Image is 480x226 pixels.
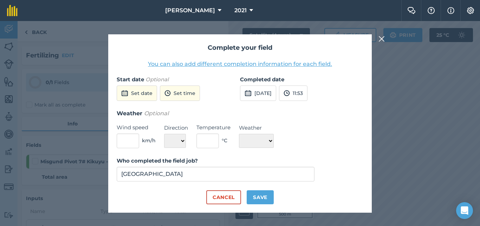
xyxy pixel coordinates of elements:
button: Set time [160,85,200,101]
span: [PERSON_NAME] [165,6,215,15]
img: svg+xml;base64,PD94bWwgdmVyc2lvbj0iMS4wIiBlbmNvZGluZz0idXRmLTgiPz4KPCEtLSBHZW5lcmF0b3I6IEFkb2JlIE... [164,89,171,97]
img: A cog icon [466,7,475,14]
img: svg+xml;base64,PHN2ZyB4bWxucz0iaHR0cDovL3d3dy53My5vcmcvMjAwMC9zdmciIHdpZHRoPSIxNyIgaGVpZ2h0PSIxNy... [447,6,454,15]
img: svg+xml;base64,PD94bWwgdmVyc2lvbj0iMS4wIiBlbmNvZGluZz0idXRmLTgiPz4KPCEtLSBHZW5lcmF0b3I6IEFkb2JlIE... [121,89,128,97]
em: Optional [144,110,169,117]
button: 11:53 [279,85,307,101]
span: ° C [222,137,227,144]
h2: Complete your field [117,43,363,53]
button: Save [247,190,274,204]
label: Direction [164,124,188,132]
img: svg+xml;base64,PHN2ZyB4bWxucz0iaHR0cDovL3d3dy53My5vcmcvMjAwMC9zdmciIHdpZHRoPSIyMiIgaGVpZ2h0PSIzMC... [378,35,385,43]
span: 2021 [234,6,247,15]
button: You can also add different completion information for each field. [148,60,332,68]
button: Cancel [206,190,241,204]
button: Set date [117,85,157,101]
strong: Start date [117,76,144,83]
img: A question mark icon [427,7,435,14]
img: svg+xml;base64,PD94bWwgdmVyc2lvbj0iMS4wIiBlbmNvZGluZz0idXRmLTgiPz4KPCEtLSBHZW5lcmF0b3I6IEFkb2JlIE... [245,89,252,97]
em: Optional [145,76,169,83]
label: Wind speed [117,123,156,132]
strong: Completed date [240,76,284,83]
img: svg+xml;base64,PD94bWwgdmVyc2lvbj0iMS4wIiBlbmNvZGluZz0idXRmLTgiPz4KPCEtLSBHZW5lcmF0b3I6IEFkb2JlIE... [284,89,290,97]
label: Temperature [196,123,231,132]
strong: Who completed the field job? [117,157,198,164]
h3: Weather [117,109,363,118]
img: Two speech bubbles overlapping with the left bubble in the forefront [407,7,416,14]
img: fieldmargin Logo [7,5,18,16]
button: [DATE] [240,85,276,101]
div: Open Intercom Messenger [456,202,473,219]
span: km/h [142,137,156,144]
label: Weather [239,124,274,132]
